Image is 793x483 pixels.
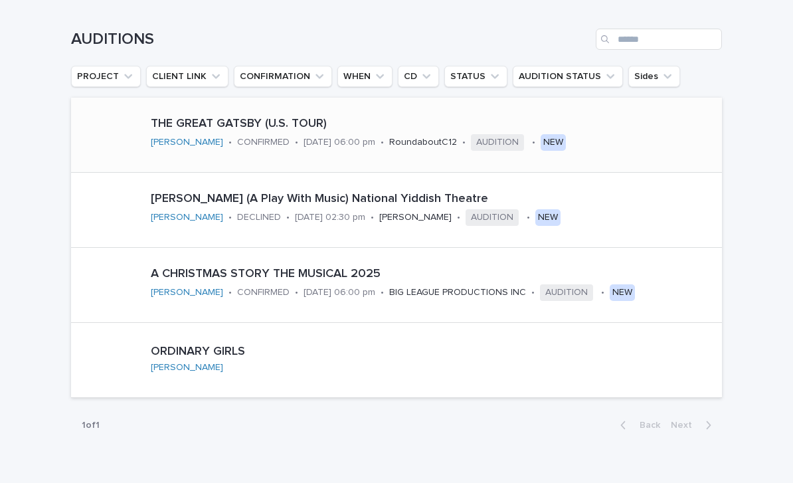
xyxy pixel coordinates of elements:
p: • [228,212,232,223]
a: THE GREAT GATSBY (U.S. TOUR)[PERSON_NAME] •CONFIRMED•[DATE] 06:00 pm•RoundaboutC12•AUDITION•NEW [71,98,722,173]
div: NEW [541,134,566,151]
a: [PERSON_NAME] (A Play With Music) National Yiddish Theatre[PERSON_NAME] •DECLINED•[DATE] 02:30 pm... [71,173,722,248]
p: • [457,212,460,223]
p: • [371,212,374,223]
span: AUDITION [466,209,519,226]
a: ORDINARY GIRLS[PERSON_NAME] [71,323,722,398]
p: [PERSON_NAME] (A Play With Music) National Yiddish Theatre [151,192,717,207]
button: Sides [628,66,680,87]
span: Next [671,421,700,430]
button: Next [665,419,722,431]
button: CLIENT LINK [146,66,228,87]
a: [PERSON_NAME] [151,137,223,148]
p: • [601,287,604,298]
span: AUDITION [540,284,593,301]
a: [PERSON_NAME] [151,287,223,298]
p: • [295,137,298,148]
p: • [531,287,535,298]
p: A CHRISTMAS STORY THE MUSICAL 2025 [151,267,717,282]
p: • [228,287,232,298]
p: [DATE] 06:00 pm [304,287,375,298]
p: • [381,137,384,148]
p: ORDINARY GIRLS [151,345,317,359]
span: AUDITION [471,134,524,151]
button: WHEN [337,66,393,87]
p: BIG LEAGUE PRODUCTIONS INC [389,287,526,298]
input: Search [596,29,722,50]
p: 1 of 1 [71,409,110,442]
p: • [295,287,298,298]
div: NEW [535,209,561,226]
p: • [527,212,530,223]
p: [PERSON_NAME] [379,212,452,223]
p: RoundaboutC12 [389,137,457,148]
a: A CHRISTMAS STORY THE MUSICAL 2025[PERSON_NAME] •CONFIRMED•[DATE] 06:00 pm•BIG LEAGUE PRODUCTIONS... [71,248,722,323]
span: Back [632,421,660,430]
p: DECLINED [237,212,281,223]
p: THE GREAT GATSBY (U.S. TOUR) [151,117,717,132]
p: • [286,212,290,223]
p: • [228,137,232,148]
h1: AUDITIONS [71,30,590,49]
a: [PERSON_NAME] [151,212,223,223]
button: PROJECT [71,66,141,87]
p: • [381,287,384,298]
p: • [532,137,535,148]
p: [DATE] 02:30 pm [295,212,365,223]
button: AUDITION STATUS [513,66,623,87]
a: [PERSON_NAME] [151,362,223,373]
p: CONFIRMED [237,287,290,298]
button: CD [398,66,439,87]
button: CONFIRMATION [234,66,332,87]
button: Back [610,419,665,431]
p: [DATE] 06:00 pm [304,137,375,148]
p: CONFIRMED [237,137,290,148]
button: STATUS [444,66,507,87]
p: • [462,137,466,148]
div: NEW [610,284,635,301]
